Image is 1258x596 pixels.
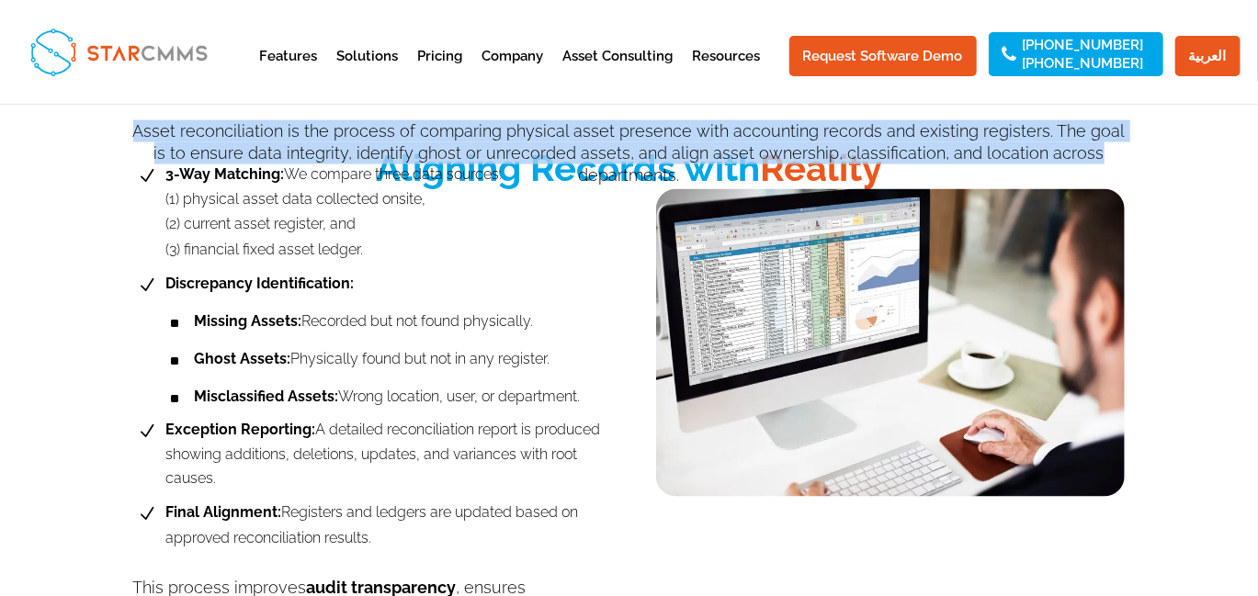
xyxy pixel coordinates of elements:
span: Recorded but not found physically. [190,309,534,333]
span: ^ [161,346,190,375]
span: Physically found but not in any register. [190,346,550,371]
span: N [133,500,162,529]
span: A detailed reconciliation report is produced showing additions, deletions, updates, and variances... [162,417,602,492]
a: Features [260,50,318,95]
a: العربية [1175,36,1241,76]
img: StarCMMS [22,20,215,84]
b: Exception Reporting: [166,421,316,438]
a: Resources [693,50,761,95]
a: Solutions [337,50,399,95]
img: asset reconsilation [656,189,1125,497]
iframe: Chat Widget [1166,508,1258,596]
span: We compare three data sources: (1) physical asset data collected onsite, (2) current asset regist... [162,162,503,262]
span: Registers and ledgers are updated based on approved reconciliation results. [162,500,602,550]
span: N [133,271,162,299]
b: Ghost Assets: [195,350,291,367]
b: Missing Assets: [195,312,302,330]
a: Company [482,50,544,95]
a: [PHONE_NUMBER] [1023,57,1144,70]
span: Wrong location, user, or department. [190,384,581,409]
b: Misclassified Assets: [195,388,339,405]
b: Discrepancy Identification: [166,275,355,292]
a: Asset Consulting [563,50,674,95]
span: ^ [161,309,190,337]
a: [PHONE_NUMBER] [1023,39,1144,51]
span: ^ [161,384,190,412]
b: Final Alignment: [166,504,282,522]
b: 3-Way Matching: [166,165,285,183]
a: Request Software Demo [789,36,977,76]
span: N [133,162,162,190]
a: Pricing [418,50,463,95]
span: N [133,417,162,445]
p: Asset reconciliation is the process of comparing physical asset presence with accounting records ... [133,120,1126,186]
